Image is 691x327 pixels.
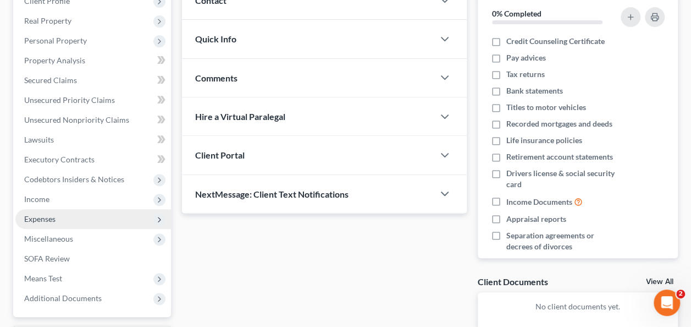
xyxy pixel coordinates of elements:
[676,290,685,298] span: 2
[24,254,70,263] span: SOFA Review
[15,51,171,70] a: Property Analysis
[506,230,618,252] span: Separation agreements or decrees of divorces
[24,56,85,65] span: Property Analysis
[15,150,171,170] a: Executory Contracts
[24,234,73,243] span: Miscellaneous
[506,214,566,225] span: Appraisal reports
[24,16,71,25] span: Real Property
[24,75,77,85] span: Secured Claims
[15,130,171,150] a: Lawsuits
[506,36,605,47] span: Credit Counseling Certificate
[195,150,245,160] span: Client Portal
[506,151,613,162] span: Retirement account statements
[24,194,49,204] span: Income
[24,214,56,224] span: Expenses
[478,276,548,287] div: Client Documents
[487,301,669,312] p: No client documents yet.
[646,278,673,286] a: View All
[492,9,541,18] strong: 0% Completed
[506,85,563,96] span: Bank statements
[506,118,612,129] span: Recorded mortgages and deeds
[195,34,236,44] span: Quick Info
[24,135,54,144] span: Lawsuits
[15,70,171,90] a: Secured Claims
[24,293,102,303] span: Additional Documents
[195,189,349,199] span: NextMessage: Client Text Notifications
[24,175,124,184] span: Codebtors Insiders & Notices
[506,102,586,113] span: Titles to motor vehicles
[24,155,95,164] span: Executory Contracts
[24,115,129,124] span: Unsecured Nonpriority Claims
[506,168,618,190] span: Drivers license & social security card
[506,69,545,80] span: Tax returns
[506,135,582,146] span: Life insurance policies
[15,249,171,269] a: SOFA Review
[24,274,62,283] span: Means Test
[506,52,546,63] span: Pay advices
[15,110,171,130] a: Unsecured Nonpriority Claims
[24,36,87,45] span: Personal Property
[195,111,285,122] span: Hire a Virtual Paralegal
[506,197,572,208] span: Income Documents
[15,90,171,110] a: Unsecured Priority Claims
[195,73,237,83] span: Comments
[24,95,115,105] span: Unsecured Priority Claims
[654,290,680,316] iframe: Intercom live chat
